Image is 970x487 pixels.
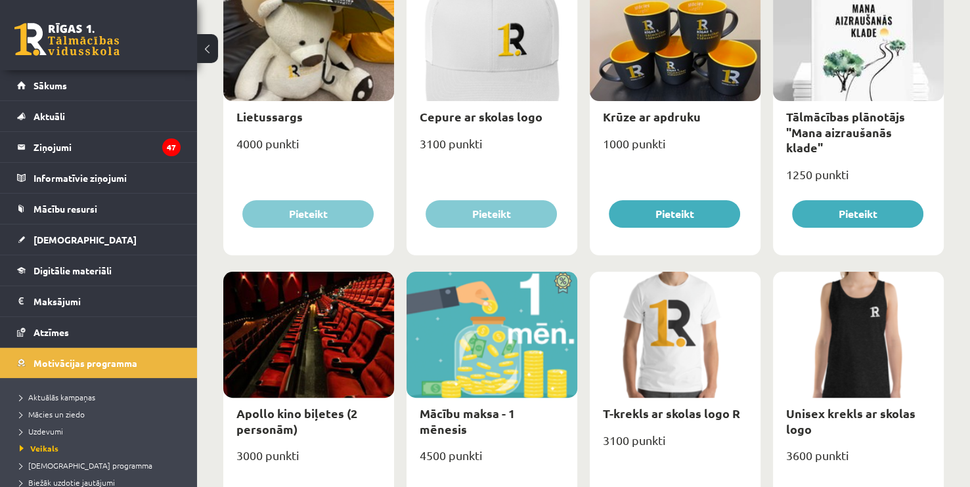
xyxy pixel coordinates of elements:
[17,255,181,286] a: Digitālie materiāli
[773,444,944,477] div: 3600 punkti
[603,406,740,421] a: T-krekls ar skolas logo R
[33,79,67,91] span: Sākums
[609,200,740,228] button: Pieteikt
[20,391,184,403] a: Aktuālās kampaņas
[17,101,181,131] a: Aktuāli
[33,234,137,245] span: [DEMOGRAPHIC_DATA]
[17,70,181,100] a: Sākums
[20,459,184,471] a: [DEMOGRAPHIC_DATA] programma
[786,406,915,436] a: Unisex krekls ar skolas logo
[792,200,923,228] button: Pieteikt
[590,133,761,165] div: 1000 punkti
[548,272,577,294] img: Atlaide
[603,109,701,124] a: Krūze ar apdruku
[17,348,181,378] a: Motivācijas programma
[20,426,63,436] span: Uzdevumi
[20,442,184,454] a: Veikals
[407,444,577,477] div: 4500 punkti
[33,203,97,215] span: Mācību resursi
[162,138,181,156] i: 47
[17,317,181,347] a: Atzīmes
[223,133,394,165] div: 4000 punkti
[33,286,181,316] legend: Maksājumi
[14,23,120,56] a: Rīgas 1. Tālmācības vidusskola
[20,443,58,454] span: Veikals
[223,444,394,477] div: 3000 punkti
[786,109,905,155] a: Tālmācības plānotājs "Mana aizraušanās klade"
[426,200,557,228] button: Pieteikt
[33,163,181,193] legend: Informatīvie ziņojumi
[236,406,357,436] a: Apollo kino biļetes (2 personām)
[33,357,137,369] span: Motivācijas programma
[420,406,515,436] a: Mācību maksa - 1 mēnesis
[20,425,184,437] a: Uzdevumi
[17,286,181,316] a: Maksājumi
[33,110,65,122] span: Aktuāli
[407,133,577,165] div: 3100 punkti
[20,409,85,419] span: Mācies un ziedo
[17,194,181,224] a: Mācību resursi
[33,132,181,162] legend: Ziņojumi
[17,163,181,193] a: Informatīvie ziņojumi
[20,460,152,471] span: [DEMOGRAPHIC_DATA] programma
[17,224,181,255] a: [DEMOGRAPHIC_DATA]
[590,429,761,462] div: 3100 punkti
[242,200,374,228] button: Pieteikt
[20,392,95,402] span: Aktuālās kampaņas
[33,326,69,338] span: Atzīmes
[236,109,303,124] a: Lietussargs
[420,109,542,124] a: Cepure ar skolas logo
[20,408,184,420] a: Mācies un ziedo
[773,163,944,196] div: 1250 punkti
[33,265,112,276] span: Digitālie materiāli
[17,132,181,162] a: Ziņojumi47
